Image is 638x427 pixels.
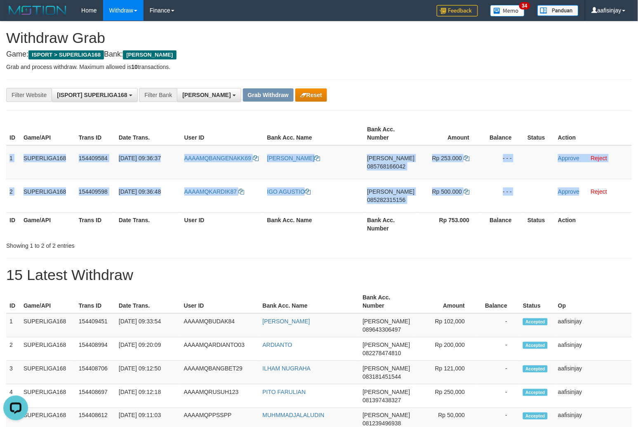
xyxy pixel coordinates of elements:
[79,188,108,195] span: 154409598
[523,318,548,325] span: Accepted
[263,389,306,395] a: PITO FARULIAN
[6,4,69,17] img: MOTION_logo.png
[477,290,520,313] th: Balance
[75,337,115,361] td: 154408994
[28,50,104,59] span: ISPORT > SUPERLIGA168
[119,188,161,195] span: [DATE] 09:36:48
[367,155,414,161] span: [PERSON_NAME]
[75,361,115,384] td: 154408706
[482,212,524,236] th: Balance
[363,350,401,356] span: Copy 082278474810 to clipboard
[555,122,632,145] th: Action
[139,88,177,102] div: Filter Bank
[184,188,237,195] span: AAAAMQKARDIK87
[267,155,320,161] a: [PERSON_NAME]
[20,179,75,212] td: SUPERLIGA168
[363,420,401,427] span: Copy 081239496938 to clipboard
[477,361,520,384] td: -
[6,267,632,283] h1: 15 Latest Withdraw
[482,179,524,212] td: - - -
[367,197,405,203] span: Copy 085282315156 to clipboard
[20,313,75,337] td: SUPERLIGA168
[524,212,555,236] th: Status
[363,365,410,372] span: [PERSON_NAME]
[263,412,325,419] a: MUHMMADJALALUDIN
[6,290,20,313] th: ID
[6,313,20,337] td: 1
[555,313,632,337] td: aafisinjay
[79,155,108,161] span: 154409584
[523,342,548,349] span: Accepted
[115,361,181,384] td: [DATE] 09:12:50
[182,92,231,98] span: [PERSON_NAME]
[359,290,413,313] th: Bank Acc. Number
[537,5,579,16] img: panduan.png
[264,122,364,145] th: Bank Acc. Name
[363,342,410,348] span: [PERSON_NAME]
[119,155,161,161] span: [DATE] 09:36:37
[591,155,607,161] a: Reject
[184,155,259,161] a: AAAAMQBANGENAKK69
[3,3,28,28] button: Open LiveChat chat widget
[482,122,524,145] th: Balance
[437,5,478,17] img: Feedback.jpg
[6,179,20,212] td: 2
[20,384,75,408] td: SUPERLIGA168
[263,365,311,372] a: ILHAM NUGRAHA
[490,5,525,17] img: Button%20Memo.svg
[6,145,20,179] td: 1
[414,361,478,384] td: Rp 121,000
[477,337,520,361] td: -
[363,412,410,419] span: [PERSON_NAME]
[482,145,524,179] td: - - -
[259,290,360,313] th: Bank Acc. Name
[363,397,401,403] span: Copy 081397438327 to clipboard
[6,337,20,361] td: 2
[477,313,520,337] td: -
[20,122,75,145] th: Game/API
[591,188,607,195] a: Reject
[20,361,75,384] td: SUPERLIGA168
[555,290,632,313] th: Op
[363,326,401,333] span: Copy 089643306497 to clipboard
[432,188,462,195] span: Rp 500.000
[181,290,259,313] th: User ID
[555,384,632,408] td: aafisinjay
[115,384,181,408] td: [DATE] 09:12:18
[555,361,632,384] td: aafisinjay
[57,92,127,98] span: [ISPORT] SUPERLIGA168
[20,212,75,236] th: Game/API
[75,212,115,236] th: Trans ID
[414,337,478,361] td: Rp 200,000
[523,389,548,396] span: Accepted
[75,313,115,337] td: 154409451
[555,212,632,236] th: Action
[181,384,259,408] td: AAAAMQRUSUH123
[418,212,482,236] th: Rp 753.000
[6,63,632,71] p: Grab and process withdraw. Maximum allowed is transactions.
[184,155,252,161] span: AAAAMQBANGENAKK69
[6,50,632,59] h4: Game: Bank:
[131,64,138,70] strong: 10
[6,384,20,408] td: 4
[367,163,405,170] span: Copy 085768166042 to clipboard
[432,155,462,161] span: Rp 253.000
[363,373,401,380] span: Copy 083181451544 to clipboard
[181,361,259,384] td: AAAAMQBANGBET29
[75,384,115,408] td: 154408697
[6,361,20,384] td: 3
[181,212,264,236] th: User ID
[524,122,555,145] th: Status
[177,88,241,102] button: [PERSON_NAME]
[414,384,478,408] td: Rp 250,000
[115,290,181,313] th: Date Trans.
[6,88,52,102] div: Filter Website
[20,145,75,179] td: SUPERLIGA168
[75,122,115,145] th: Trans ID
[464,155,469,161] a: Copy 253000 to clipboard
[115,212,181,236] th: Date Trans.
[523,413,548,420] span: Accepted
[519,2,530,9] span: 34
[555,337,632,361] td: aafisinjay
[523,365,548,372] span: Accepted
